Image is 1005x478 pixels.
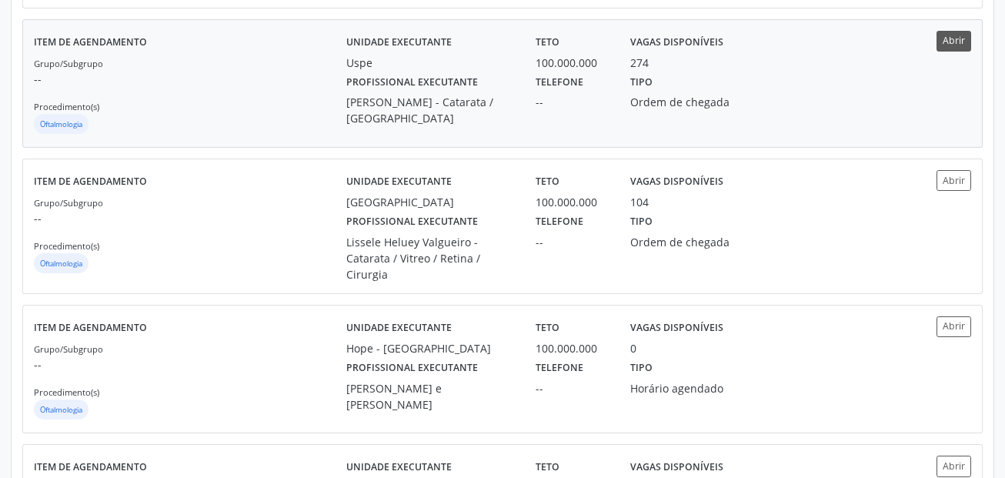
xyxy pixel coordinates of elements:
[937,456,971,476] button: Abrir
[346,340,514,356] div: Hope - [GEOGRAPHIC_DATA]
[34,356,346,373] p: --
[630,71,653,95] label: Tipo
[536,356,583,380] label: Telefone
[34,210,346,226] p: --
[630,94,751,110] div: Ordem de chegada
[937,316,971,337] button: Abrir
[34,31,147,55] label: Item de agendamento
[630,380,751,396] div: Horário agendado
[34,197,103,209] small: Grupo/Subgrupo
[346,31,452,55] label: Unidade executante
[34,58,103,69] small: Grupo/Subgrupo
[34,101,99,112] small: Procedimento(s)
[346,94,514,126] div: [PERSON_NAME] - Catarata / [GEOGRAPHIC_DATA]
[536,71,583,95] label: Telefone
[937,170,971,191] button: Abrir
[536,234,609,250] div: --
[536,170,559,194] label: Teto
[630,55,649,71] div: 274
[346,316,452,340] label: Unidade executante
[536,31,559,55] label: Teto
[346,210,478,234] label: Profissional executante
[937,31,971,52] button: Abrir
[346,170,452,194] label: Unidade executante
[536,94,609,110] div: --
[630,316,723,340] label: Vagas disponíveis
[630,356,653,380] label: Tipo
[34,71,346,87] p: --
[630,170,723,194] label: Vagas disponíveis
[34,343,103,355] small: Grupo/Subgrupo
[34,240,99,252] small: Procedimento(s)
[346,356,478,380] label: Profissional executante
[346,234,514,282] div: Lissele Heluey Valgueiro - Catarata / Vitreo / Retina / Cirurgia
[536,316,559,340] label: Teto
[40,405,82,415] small: Oftalmologia
[630,340,636,356] div: 0
[40,259,82,269] small: Oftalmologia
[34,316,147,340] label: Item de agendamento
[630,31,723,55] label: Vagas disponíveis
[536,340,609,356] div: 100.000.000
[34,170,147,194] label: Item de agendamento
[536,194,609,210] div: 100.000.000
[346,194,514,210] div: [GEOGRAPHIC_DATA]
[34,386,99,398] small: Procedimento(s)
[536,380,609,396] div: --
[40,119,82,129] small: Oftalmologia
[536,55,609,71] div: 100.000.000
[630,210,653,234] label: Tipo
[346,380,514,413] div: [PERSON_NAME] e [PERSON_NAME]
[346,71,478,95] label: Profissional executante
[630,194,649,210] div: 104
[346,55,514,71] div: Uspe
[536,210,583,234] label: Telefone
[630,234,751,250] div: Ordem de chegada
